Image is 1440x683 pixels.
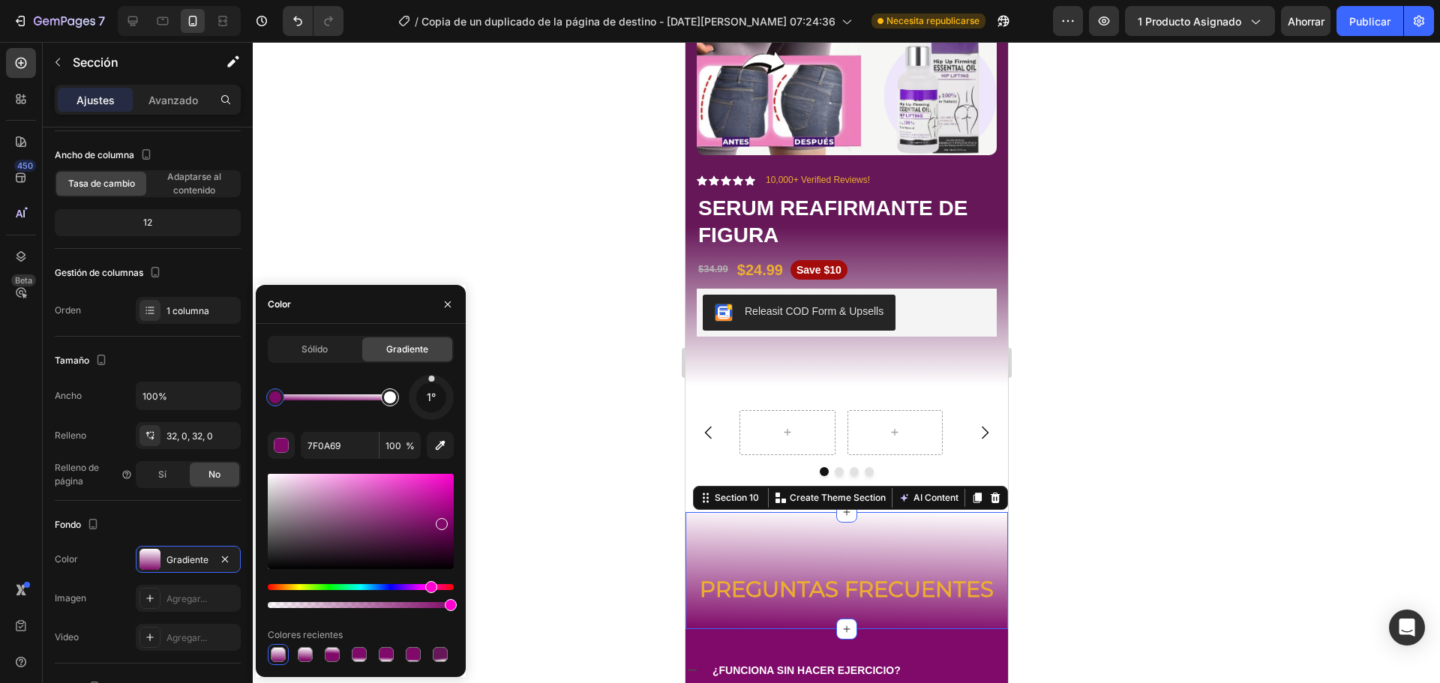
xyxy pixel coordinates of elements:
[406,440,415,451] font: %
[55,267,143,278] font: Gestión de columnas
[386,343,428,355] font: Gradiente
[55,355,89,366] font: Tamaño
[68,178,135,189] font: Tasa de cambio
[283,6,343,36] div: Deshacer/Rehacer
[166,632,207,643] font: Agregar...
[55,592,86,604] font: Imagen
[166,430,213,442] font: 32, 0, 32, 0
[1138,15,1241,28] font: 1 producto asignado
[166,593,207,604] font: Agregar...
[421,15,835,28] font: Copia de un duplicado de la página de destino - [DATE][PERSON_NAME] 07:24:36
[76,94,115,106] font: Ajustes
[301,343,328,355] font: Sólido
[301,432,379,459] input: Por ejemplo: FFFFFF
[6,6,112,36] button: 7
[415,15,418,28] font: /
[166,554,208,565] font: Gradiente
[148,94,198,106] font: Avanzado
[55,553,78,565] font: Color
[685,42,1008,683] iframe: Área de diseño
[17,160,33,171] font: 450
[1349,15,1390,28] font: Publicar
[55,631,79,643] font: Video
[1281,6,1330,36] button: Ahorrar
[427,391,436,403] font: 1°
[55,304,81,316] font: Orden
[1125,6,1275,36] button: 1 producto asignado
[886,15,979,26] font: Necesita republicarse
[208,469,220,480] font: No
[55,519,81,530] font: Fondo
[136,382,240,409] input: Auto
[55,430,86,441] font: Relleno
[55,149,134,160] font: Ancho de columna
[55,390,82,401] font: Ancho
[167,171,221,196] font: Adaptarse al contenido
[158,469,166,480] font: Sí
[98,13,105,28] font: 7
[143,217,152,228] font: 12
[73,53,196,71] p: Sección
[15,275,32,286] font: Beta
[1288,15,1324,28] font: Ahorrar
[268,629,343,640] font: Colores recientes
[166,305,209,316] font: 1 columna
[268,298,291,310] font: Color
[55,462,99,487] font: Relleno de página
[1336,6,1403,36] button: Publicar
[73,55,118,70] font: Sección
[1389,610,1425,646] div: Abrir Intercom Messenger
[268,584,454,590] div: Matiz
